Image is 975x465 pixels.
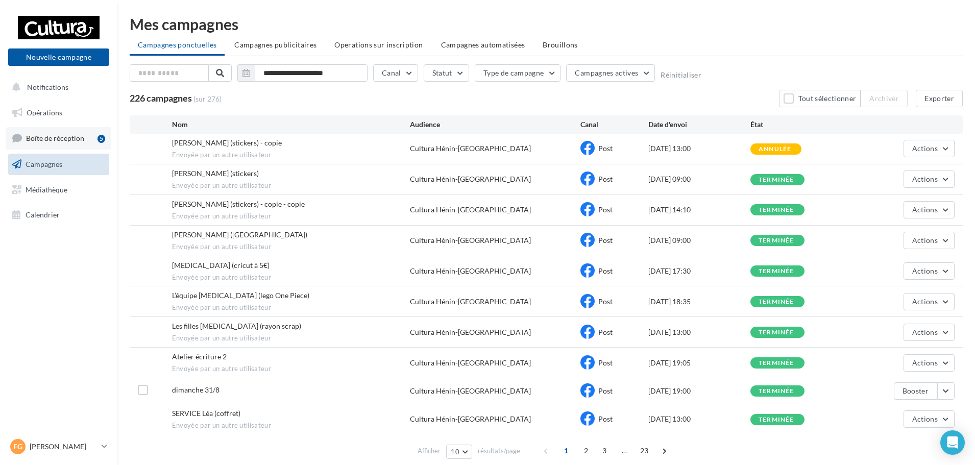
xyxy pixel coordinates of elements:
[940,430,965,455] div: Open Intercom Messenger
[475,64,561,82] button: Type de campagne
[598,297,613,306] span: Post
[759,417,794,423] div: terminée
[172,151,410,160] span: Envoyée par un autre utilisateur
[130,92,192,104] span: 226 campagnes
[759,360,794,366] div: terminée
[130,16,963,32] div: Mes campagnes
[648,327,750,337] div: [DATE] 13:00
[759,237,794,244] div: terminée
[172,200,305,208] span: Chloe (stickers) - copie - copie
[598,328,613,336] span: Post
[172,385,220,394] span: dimanche 31/8
[234,40,316,49] span: Campagnes publicitaires
[558,443,574,459] span: 1
[418,446,441,456] span: Afficher
[598,266,613,275] span: Post
[410,297,531,307] div: Cultura Hénin-[GEOGRAPHIC_DATA]
[904,324,955,341] button: Actions
[410,143,531,154] div: Cultura Hénin-[GEOGRAPHIC_DATA]
[598,386,613,395] span: Post
[759,388,794,395] div: terminée
[596,443,613,459] span: 3
[172,169,259,178] span: Chloe (stickers)
[598,175,613,183] span: Post
[759,329,794,336] div: terminée
[172,181,410,190] span: Envoyée par un autre utilisateur
[13,442,22,452] span: FG
[172,119,410,130] div: Nom
[912,175,938,183] span: Actions
[478,446,520,456] span: résultats/page
[578,443,594,459] span: 2
[566,64,655,82] button: Campagnes actives
[648,386,750,396] div: [DATE] 19:00
[661,71,701,79] button: Réinitialiser
[759,299,794,305] div: terminée
[193,94,222,104] span: (sur 276)
[172,261,270,270] span: PCE (cricut à 5€)
[904,201,955,218] button: Actions
[26,185,67,193] span: Médiathèque
[598,144,613,153] span: Post
[912,297,938,306] span: Actions
[648,414,750,424] div: [DATE] 13:00
[6,127,111,149] a: Boîte de réception5
[916,90,963,107] button: Exporter
[543,40,578,49] span: Brouillons
[8,437,109,456] a: FG [PERSON_NAME]
[904,262,955,280] button: Actions
[172,421,410,430] span: Envoyée par un autre utilisateur
[616,443,632,459] span: ...
[441,40,525,49] span: Campagnes automatisées
[598,414,613,423] span: Post
[759,207,794,213] div: terminée
[598,236,613,244] span: Post
[636,443,653,459] span: 23
[904,232,955,249] button: Actions
[172,212,410,221] span: Envoyée par un autre utilisateur
[8,48,109,66] button: Nouvelle campagne
[904,170,955,188] button: Actions
[410,205,531,215] div: Cultura Hénin-[GEOGRAPHIC_DATA]
[598,205,613,214] span: Post
[373,64,418,82] button: Canal
[648,297,750,307] div: [DATE] 18:35
[861,90,908,107] button: Archiver
[6,204,111,226] a: Calendrier
[6,77,107,98] button: Notifications
[410,235,531,246] div: Cultura Hénin-[GEOGRAPHIC_DATA]
[172,273,410,282] span: Envoyée par un autre utilisateur
[410,327,531,337] div: Cultura Hénin-[GEOGRAPHIC_DATA]
[97,135,105,143] div: 5
[759,146,791,153] div: annulée
[172,334,410,343] span: Envoyée par un autre utilisateur
[580,119,648,130] div: Canal
[759,177,794,183] div: terminée
[424,64,469,82] button: Statut
[648,143,750,154] div: [DATE] 13:00
[750,119,852,130] div: État
[904,140,955,157] button: Actions
[172,230,307,239] span: Laurent (RDA)
[26,134,84,142] span: Boîte de réception
[26,160,62,168] span: Campagnes
[648,205,750,215] div: [DATE] 14:10
[27,83,68,91] span: Notifications
[912,414,938,423] span: Actions
[30,442,97,452] p: [PERSON_NAME]
[26,210,60,219] span: Calendrier
[648,358,750,368] div: [DATE] 19:05
[410,386,531,396] div: Cultura Hénin-[GEOGRAPHIC_DATA]
[779,90,861,107] button: Tout sélectionner
[451,448,459,456] span: 10
[172,322,301,330] span: Les filles PCE (rayon scrap)
[410,414,531,424] div: Cultura Hénin-[GEOGRAPHIC_DATA]
[172,352,227,361] span: Atelier écriture 2
[912,236,938,244] span: Actions
[6,102,111,124] a: Opérations
[334,40,423,49] span: Operations sur inscription
[172,138,282,147] span: Chloe (stickers) - copie
[912,205,938,214] span: Actions
[410,358,531,368] div: Cultura Hénin-[GEOGRAPHIC_DATA]
[6,179,111,201] a: Médiathèque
